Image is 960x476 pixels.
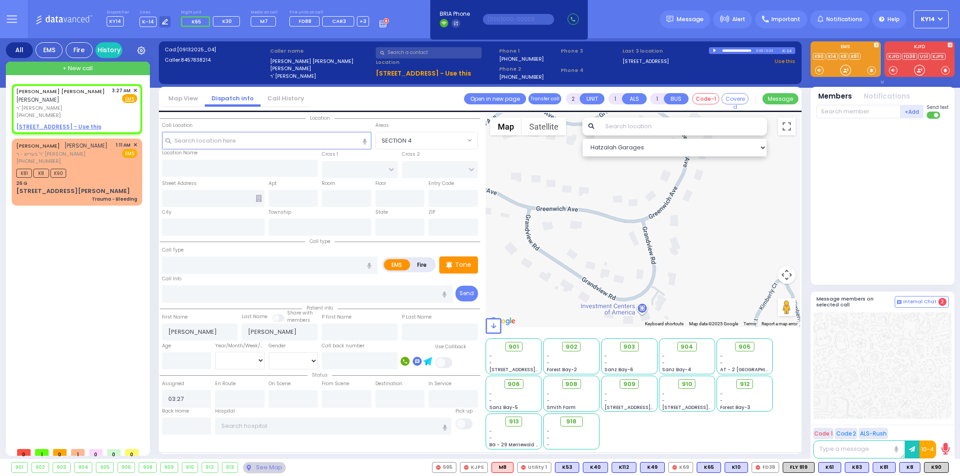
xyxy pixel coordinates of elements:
[162,94,205,103] a: Map View
[16,96,59,103] span: [PERSON_NAME]
[222,18,232,25] span: K30
[547,391,550,397] span: -
[222,463,238,472] div: 913
[623,380,635,389] span: 909
[681,342,693,351] span: 904
[664,93,689,104] button: BUS
[440,10,470,18] span: BRIA Phone
[36,13,95,25] img: Logo
[662,366,691,373] span: Sanz Bay-4
[307,372,332,378] span: Status
[64,142,108,149] span: [PERSON_NAME]
[491,462,514,473] div: M8
[849,53,861,60] a: K81
[547,428,596,435] div: -
[604,366,633,373] span: Sanz Bay-6
[604,404,690,411] span: [STREET_ADDRESS][PERSON_NAME]
[499,73,544,80] label: [PHONE_NUMBER]
[375,122,389,129] label: Areas
[491,462,514,473] div: ALS KJ
[464,465,469,470] img: red-radio-icon.svg
[583,462,608,473] div: BLS
[489,391,492,397] span: -
[887,53,901,60] a: KJFD
[668,462,693,473] div: K69
[927,111,941,120] label: Turn off text
[924,462,949,473] div: K90
[756,45,764,56] div: 0:00
[918,53,930,60] a: Util
[464,93,526,104] a: Open in new page
[489,397,492,404] span: -
[256,195,262,202] span: Other building occupants
[662,359,665,366] span: -
[162,149,198,157] label: Location Name
[873,462,896,473] div: K81
[95,42,122,58] a: History
[720,353,723,359] span: -
[488,315,518,327] a: Open this area in Google Maps (opens a new window)
[215,380,236,387] label: En Route
[682,380,692,389] span: 910
[547,435,596,441] div: -
[888,15,900,23] span: Help
[16,187,130,196] div: [STREET_ADDRESS][PERSON_NAME]
[720,404,750,411] span: Forest Bay-3
[561,67,619,74] span: Phone 4
[604,353,607,359] span: -
[302,305,338,311] span: Patient info
[322,342,365,350] label: Call back number
[455,408,473,415] label: Pick up
[269,180,277,187] label: Apt
[66,42,93,58] div: Fire
[732,15,745,23] span: Alert
[270,72,373,80] label: ר' [PERSON_NAME]
[517,462,551,473] div: Utility 1
[16,150,108,158] span: ר' בעריש - ר' [PERSON_NAME]
[489,359,492,366] span: -
[612,462,636,473] div: K112
[125,96,135,103] u: EMS
[725,462,748,473] div: K10
[376,47,482,58] input: Search a contact
[692,93,719,104] button: Code-1
[375,209,388,216] label: State
[322,380,349,387] label: From Scene
[816,296,895,308] h5: Message members on selected call
[360,18,366,25] span: +3
[260,18,268,25] span: M7
[902,53,917,60] a: FD38
[162,275,181,283] label: Call Info
[243,462,285,473] div: See map
[667,16,673,22] img: message.svg
[901,105,924,118] button: +Add
[720,366,787,373] span: AT - 2 [GEOGRAPHIC_DATA]
[32,463,49,472] div: 902
[12,463,27,472] div: 901
[181,56,211,63] span: 8457838214
[509,417,519,426] span: 913
[489,435,492,441] span: -
[771,15,800,23] span: Important
[782,47,795,54] div: K-14
[71,449,85,456] span: 1
[778,266,796,284] button: Map camera controls
[16,169,32,178] span: K81
[522,117,566,135] button: Show satellite imagery
[816,105,901,118] input: Search member
[897,300,901,305] img: comment-alt.png
[839,53,848,60] a: K8
[162,408,189,415] label: Back Home
[622,47,709,55] label: Last 3 location
[402,314,432,321] label: P Last Name
[435,343,466,350] label: Use Callback
[622,58,669,65] a: [STREET_ADDRESS]
[899,462,920,473] div: BLS
[938,298,946,306] span: 2
[662,353,665,359] span: -
[914,10,949,28] button: KY14
[242,313,267,320] label: Last Name
[662,391,665,397] span: -
[612,462,636,473] div: BLS
[112,87,131,94] span: 3:27 AM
